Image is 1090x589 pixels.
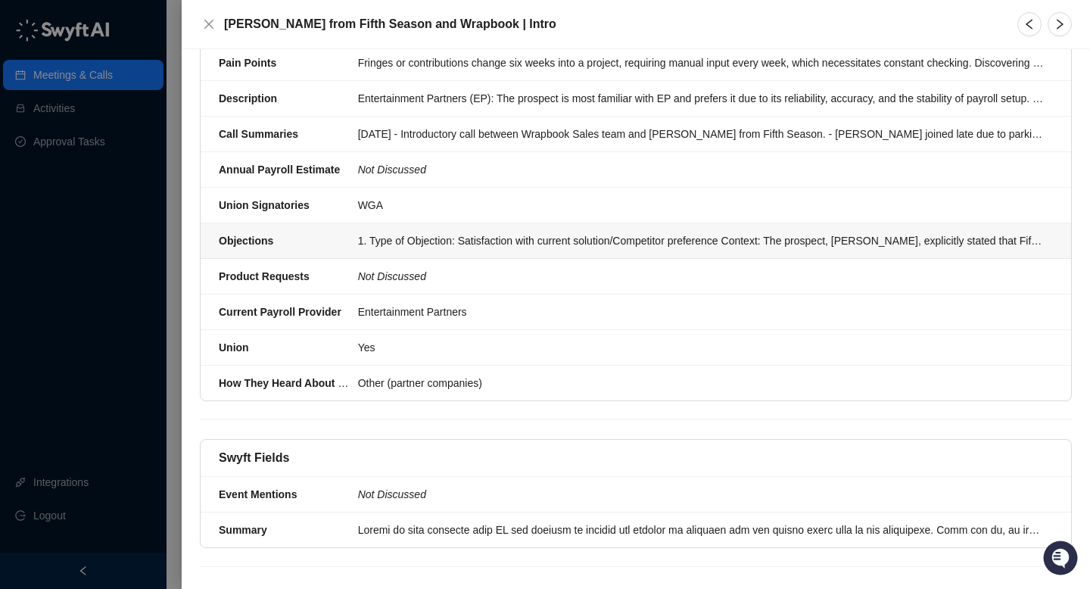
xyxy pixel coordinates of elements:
div: 📶 [68,213,80,226]
p: Welcome 👋 [15,61,276,85]
div: 1. Type of Objection: Satisfaction with current solution/Competitor preference Context: The prosp... [358,232,1044,249]
div: Start new chat [51,137,248,152]
strong: Summary [219,524,267,536]
strong: Description [219,92,277,104]
div: We're available if you need us! [51,152,192,164]
span: close [203,18,215,30]
iframe: Open customer support [1042,539,1082,580]
button: Start new chat [257,142,276,160]
button: Close [200,15,218,33]
a: 📚Docs [9,206,62,233]
span: Status [83,212,117,227]
strong: How They Heard About Us [219,377,351,389]
i: Not Discussed [358,164,426,176]
strong: Union Signatories [219,199,310,211]
h2: How can we help? [15,85,276,109]
strong: Annual Payroll Estimate [219,164,340,176]
span: Pylon [151,249,183,260]
strong: Call Summaries [219,128,298,140]
span: right [1054,18,1066,30]
strong: Current Payroll Provider [219,306,341,318]
h5: [PERSON_NAME] from Fifth Season and Wrapbook | Intro [224,15,999,33]
div: Fringes or contributions change six weeks into a project, requiring manual input every week, whic... [358,55,1044,71]
strong: Product Requests [219,270,310,282]
div: Entertainment Partners (EP): The prospect is most familiar with EP and prefers it due to its reli... [358,90,1044,107]
i: Not Discussed [358,488,426,500]
strong: Union [219,341,249,354]
span: left [1023,18,1035,30]
a: 📶Status [62,206,123,233]
strong: Objections [219,235,273,247]
i: Not Discussed [358,270,426,282]
img: Swyft AI [15,15,45,45]
div: Other (partner companies) [358,375,1044,391]
span: Docs [30,212,56,227]
div: [DATE] - Introductory call between Wrapbook Sales team and [PERSON_NAME] from Fifth Season. - [PE... [358,126,1044,142]
h5: Swyft Fields [219,449,289,467]
div: 📚 [15,213,27,226]
div: Loremi do sita consecte adip EL sed doeiusm te incidid utl etdolor ma aliquaen adm ven quisno exe... [358,522,1044,538]
strong: Event Mentions [219,488,297,500]
a: Powered byPylon [107,248,183,260]
div: Yes [358,339,1044,356]
div: Entertainment Partners [358,304,1044,320]
div: WGA [358,197,1044,213]
strong: Pain Points [219,57,276,69]
img: 5124521997842_fc6d7dfcefe973c2e489_88.png [15,137,42,164]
